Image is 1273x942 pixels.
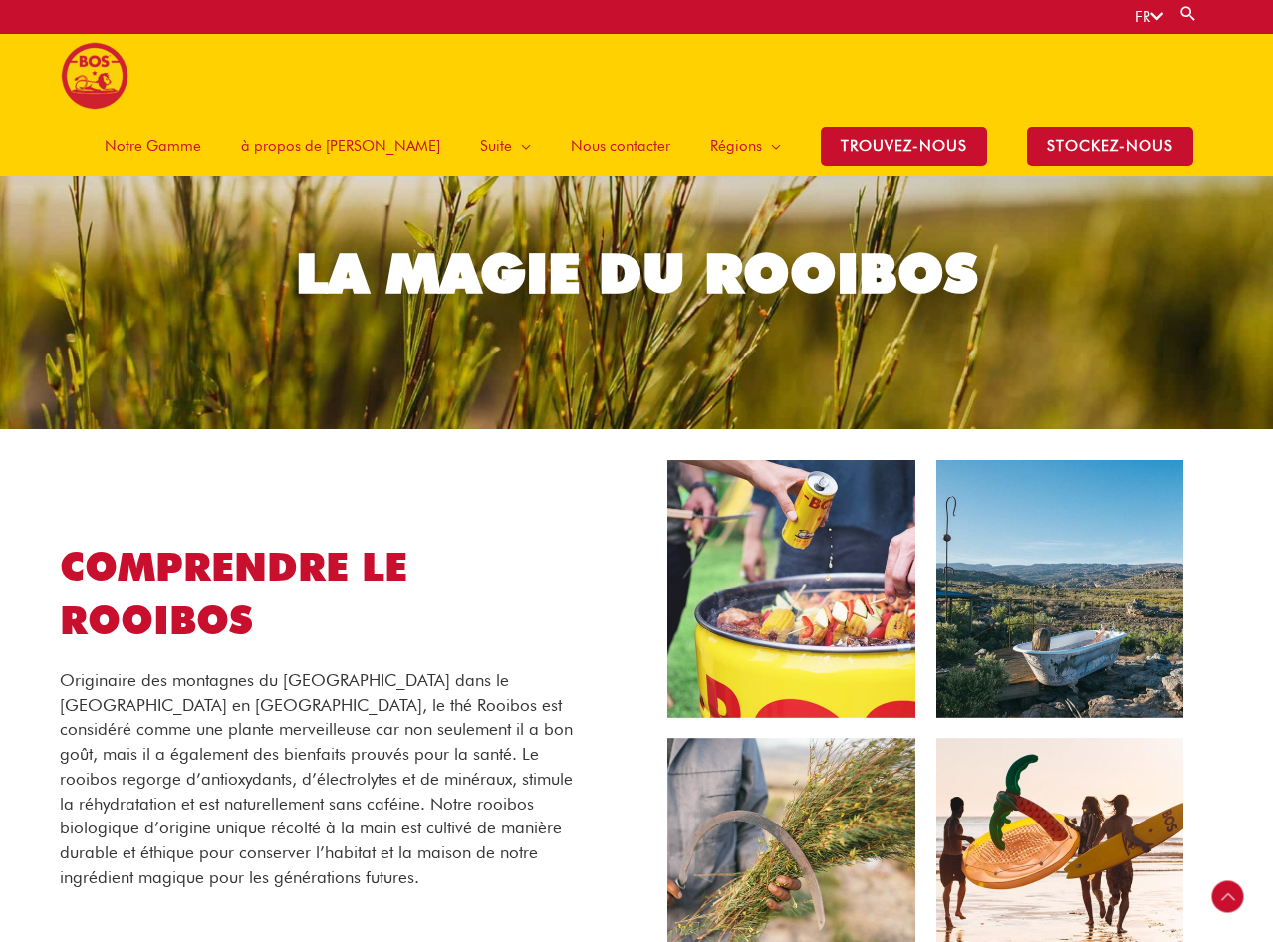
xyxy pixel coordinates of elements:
a: à propos de [PERSON_NAME] [221,117,460,176]
nav: Site Navigation [70,117,1213,176]
span: TROUVEZ-NOUS [821,127,987,166]
span: à propos de [PERSON_NAME] [241,117,440,176]
a: FR [1135,8,1163,26]
a: Suite [460,117,551,176]
span: Suite [480,117,512,176]
span: Nous contacter [571,117,670,176]
a: Notre Gamme [85,117,221,176]
a: Nous contacter [551,117,690,176]
a: Search button [1178,4,1198,23]
p: Originaire des montagnes du [GEOGRAPHIC_DATA] dans le [GEOGRAPHIC_DATA] en [GEOGRAPHIC_DATA], le ... [60,668,579,890]
a: stockez-nous [1007,117,1213,176]
span: Notre Gamme [105,117,201,176]
img: BOS logo finals-200px [61,42,128,110]
span: stockez-nous [1027,127,1193,166]
span: Régions [710,117,762,176]
h1: COMPRENDRE LE ROOIBOS [60,540,579,648]
a: TROUVEZ-NOUS [801,117,1007,176]
div: LA MAGIE DU ROOIBOS [296,246,978,301]
a: Régions [690,117,801,176]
